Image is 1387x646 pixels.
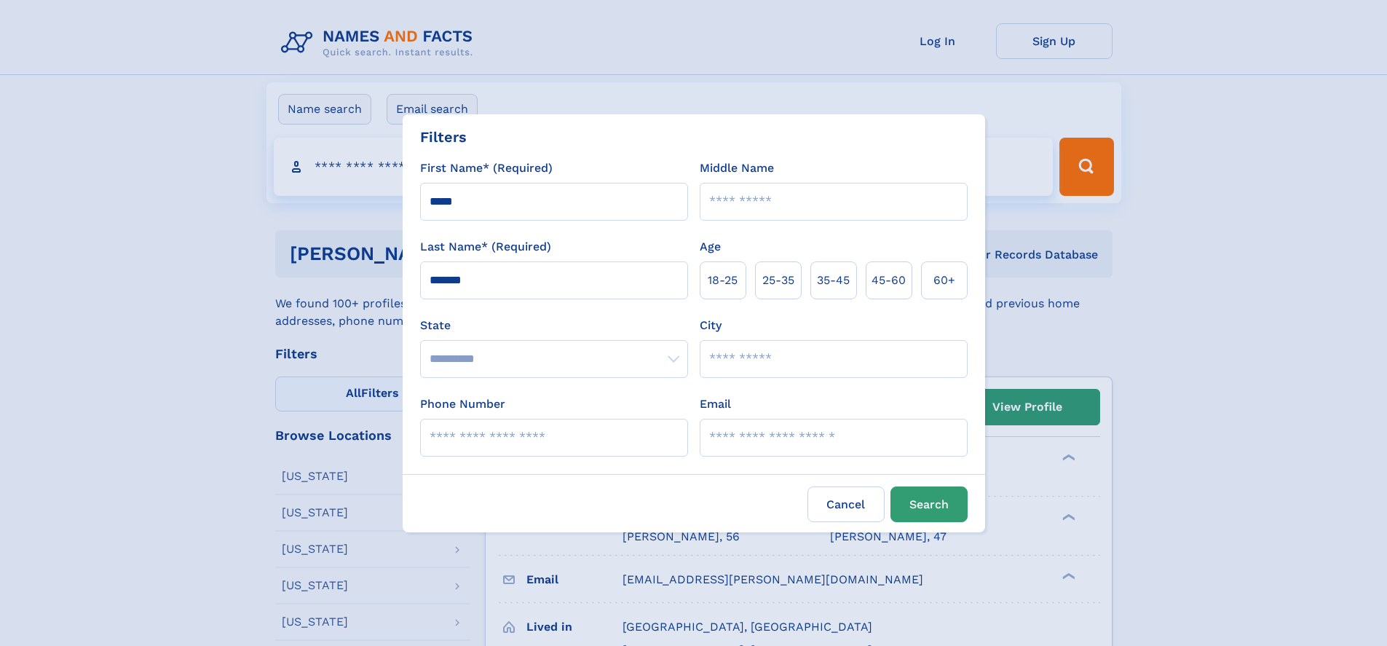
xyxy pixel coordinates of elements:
label: State [420,317,688,334]
div: Filters [420,126,467,148]
label: City [700,317,722,334]
label: Phone Number [420,395,505,413]
span: 60+ [933,272,955,289]
label: First Name* (Required) [420,159,553,177]
label: Age [700,238,721,256]
label: Cancel [807,487,885,522]
button: Search [890,487,968,522]
label: Last Name* (Required) [420,238,551,256]
span: 25‑35 [762,272,794,289]
label: Middle Name [700,159,774,177]
span: 18‑25 [708,272,738,289]
span: 45‑60 [872,272,906,289]
label: Email [700,395,731,413]
span: 35‑45 [817,272,850,289]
